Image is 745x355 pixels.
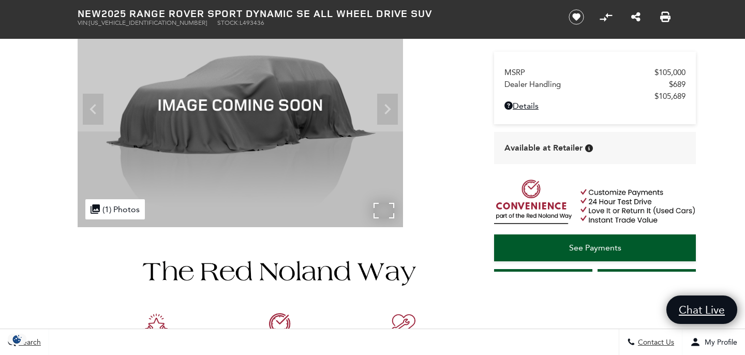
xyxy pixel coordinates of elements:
div: (1) Photos [85,199,145,219]
strong: New [78,6,101,20]
div: Vehicle is in stock and ready for immediate delivery. Due to demand, availability is subject to c... [585,144,593,152]
section: Click to Open Cookie Consent Modal [5,334,29,345]
a: Dealer Handling $689 [504,80,686,89]
a: $105,689 [504,92,686,101]
span: Stock: [217,19,240,26]
span: $105,689 [654,92,686,101]
a: Schedule Test Drive [598,269,696,296]
button: Save vehicle [565,9,588,25]
span: My Profile [701,338,737,347]
a: Chat Live [666,295,737,324]
span: L493436 [240,19,264,26]
button: Compare Vehicle [598,9,614,25]
span: Chat Live [674,303,730,317]
img: Opt-Out Icon [5,334,29,345]
a: See Payments [494,234,696,261]
span: Dealer Handling [504,80,669,89]
a: Share this New 2025 Range Rover Sport Dynamic SE All Wheel Drive SUV [631,11,640,23]
span: $105,000 [654,68,686,77]
a: Details [504,101,686,111]
span: Available at Retailer [504,142,583,154]
span: Contact Us [635,338,674,347]
a: Print this New 2025 Range Rover Sport Dynamic SE All Wheel Drive SUV [660,11,671,23]
span: $689 [669,80,686,89]
span: See Payments [569,243,621,253]
span: [US_VEHICLE_IDENTIFICATION_NUMBER] [89,19,207,26]
a: Instant Trade Value [494,269,592,296]
span: VIN: [78,19,89,26]
a: MSRP $105,000 [504,68,686,77]
h1: 2025 Range Rover Sport Dynamic SE All Wheel Drive SUV [78,8,551,19]
button: Open user profile menu [682,329,745,355]
span: MSRP [504,68,654,77]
